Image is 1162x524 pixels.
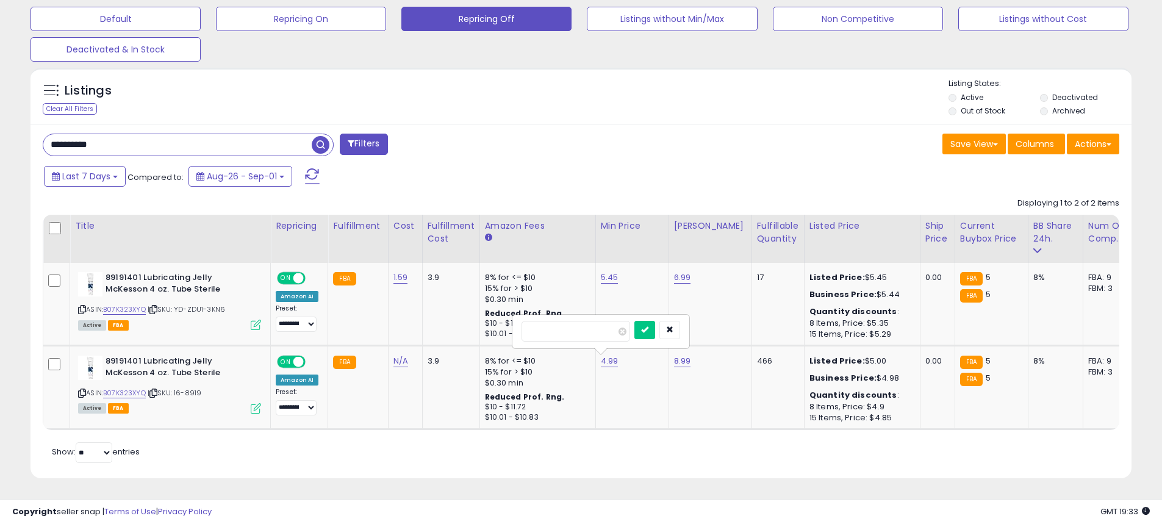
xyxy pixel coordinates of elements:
[340,134,387,155] button: Filters
[485,356,586,367] div: 8% for <= $10
[986,372,991,384] span: 5
[773,7,943,31] button: Non Competitive
[809,373,911,384] div: $4.98
[485,378,586,389] div: $0.30 min
[52,446,140,458] span: Show: entries
[485,392,565,402] b: Reduced Prof. Rng.
[986,271,991,283] span: 5
[62,170,110,182] span: Last 7 Days
[942,134,1006,154] button: Save View
[485,308,565,318] b: Reduced Prof. Rng.
[674,355,691,367] a: 8.99
[809,306,911,317] div: :
[809,356,911,367] div: $5.00
[986,355,991,367] span: 5
[960,220,1023,245] div: Current Buybox Price
[601,220,664,232] div: Min Price
[961,106,1005,116] label: Out of Stock
[1088,272,1128,283] div: FBA: 9
[428,272,470,283] div: 3.9
[757,220,799,245] div: Fulfillable Quantity
[216,7,386,31] button: Repricing On
[958,7,1128,31] button: Listings without Cost
[188,166,292,187] button: Aug-26 - Sep-01
[78,356,102,380] img: 21Q-vRObs6L._SL40_.jpg
[278,273,293,284] span: ON
[78,320,106,331] span: All listings currently available for purchase on Amazon
[674,220,747,232] div: [PERSON_NAME]
[106,272,254,298] b: 89191401 Lubricating Jelly McKesson 4 oz. Tube Sterile
[278,357,293,367] span: ON
[304,273,323,284] span: OFF
[1017,198,1119,209] div: Displaying 1 to 2 of 2 items
[276,375,318,386] div: Amazon AI
[30,37,201,62] button: Deactivated & In Stock
[1033,272,1074,283] div: 8%
[809,329,911,340] div: 15 Items, Price: $5.29
[103,388,146,398] a: B07K323XYQ
[601,355,619,367] a: 4.99
[1088,356,1128,367] div: FBA: 9
[401,7,572,31] button: Repricing Off
[333,220,382,232] div: Fulfillment
[809,401,911,412] div: 8 Items, Price: $4.9
[1067,134,1119,154] button: Actions
[485,329,586,339] div: $10.01 - $10.83
[12,506,57,517] strong: Copyright
[333,272,356,285] small: FBA
[65,82,112,99] h5: Listings
[1088,283,1128,294] div: FBM: 3
[148,388,201,398] span: | SKU: 16-8919
[809,372,877,384] b: Business Price:
[925,272,945,283] div: 0.00
[108,320,129,331] span: FBA
[393,355,408,367] a: N/A
[276,291,318,302] div: Amazon AI
[485,272,586,283] div: 8% for <= $10
[108,403,129,414] span: FBA
[674,271,691,284] a: 6.99
[78,403,106,414] span: All listings currently available for purchase on Amazon
[393,271,408,284] a: 1.59
[960,272,983,285] small: FBA
[276,304,318,332] div: Preset:
[106,356,254,381] b: 89191401 Lubricating Jelly McKesson 4 oz. Tube Sterile
[601,271,619,284] a: 5.45
[127,171,184,183] span: Compared to:
[1008,134,1065,154] button: Columns
[809,289,877,300] b: Business Price:
[485,294,586,305] div: $0.30 min
[75,220,265,232] div: Title
[485,232,492,243] small: Amazon Fees.
[207,170,277,182] span: Aug-26 - Sep-01
[809,355,865,367] b: Listed Price:
[809,220,915,232] div: Listed Price
[485,283,586,294] div: 15% for > $10
[960,373,983,386] small: FBA
[43,103,97,115] div: Clear All Filters
[103,304,146,315] a: B07K323XYQ
[809,272,911,283] div: $5.45
[809,390,911,401] div: :
[1088,367,1128,378] div: FBM: 3
[961,92,983,102] label: Active
[809,306,897,317] b: Quantity discounts
[276,220,323,232] div: Repricing
[1052,106,1085,116] label: Archived
[809,318,911,329] div: 8 Items, Price: $5.35
[276,388,318,415] div: Preset:
[1052,92,1098,102] label: Deactivated
[587,7,757,31] button: Listings without Min/Max
[809,389,897,401] b: Quantity discounts
[925,220,950,245] div: Ship Price
[158,506,212,517] a: Privacy Policy
[485,367,586,378] div: 15% for > $10
[30,7,201,31] button: Default
[1016,138,1054,150] span: Columns
[485,318,586,329] div: $10 - $11.72
[1033,220,1078,245] div: BB Share 24h.
[925,356,945,367] div: 0.00
[304,357,323,367] span: OFF
[78,356,261,412] div: ASIN:
[393,220,417,232] div: Cost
